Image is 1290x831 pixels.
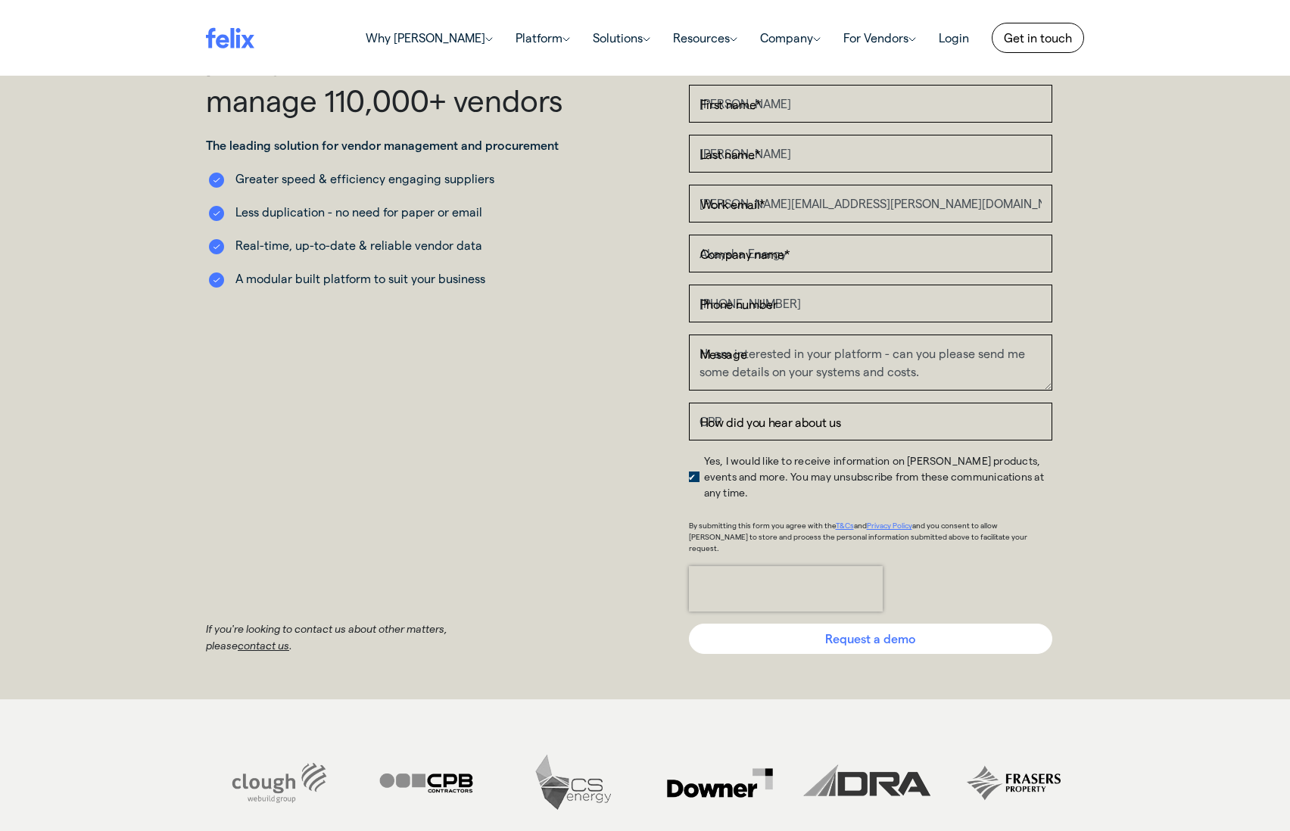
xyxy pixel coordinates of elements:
[503,749,643,817] img: cs energy
[206,269,569,288] li: A modular built platform to suit your business
[206,138,559,152] strong: The leading solution for vendor management and procurement
[206,621,509,655] p: If you're looking to contact us about other matters, please .
[354,23,504,53] a: Why [PERSON_NAME]
[689,335,1052,391] textarea: Hi am interested in your platform - can you please send me some details on your systems and costs.
[944,749,1083,817] img: frasers logo
[832,23,927,53] a: For Vendors
[357,749,496,817] img: cpb greyscale
[206,45,569,118] h1: Join 8K+ users who manage 110,000+ vendors
[238,639,289,652] a: contact us
[992,23,1084,53] a: Get in touch
[689,521,836,530] span: By submitting this form you agree with the
[504,23,581,53] a: Platform
[689,521,1027,552] span: and you consent to allow [PERSON_NAME] to store and process the personal information submitted ab...
[206,203,569,221] li: Less duplication - no need for paper or email
[581,23,662,53] a: Solutions
[206,170,569,188] li: Greater speed & efficiency engaging suppliers
[650,749,790,817] img: downer
[689,566,883,612] iframe: reCAPTCHA
[867,521,912,530] a: Privacy Policy
[836,521,854,530] a: T&Cs
[704,454,1044,499] span: Yes, I would like to receive information on [PERSON_NAME] products, events and more. You may unsu...
[797,749,936,817] img: dra_logo-B&W
[689,624,1052,654] input: Request a demo
[206,236,569,254] li: Real-time, up-to-date & reliable vendor data
[927,23,980,53] a: Login
[662,23,749,53] a: Resources
[854,521,867,530] span: and
[749,23,832,53] a: Company
[210,749,349,817] img: clough grey
[206,27,254,48] img: felix logo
